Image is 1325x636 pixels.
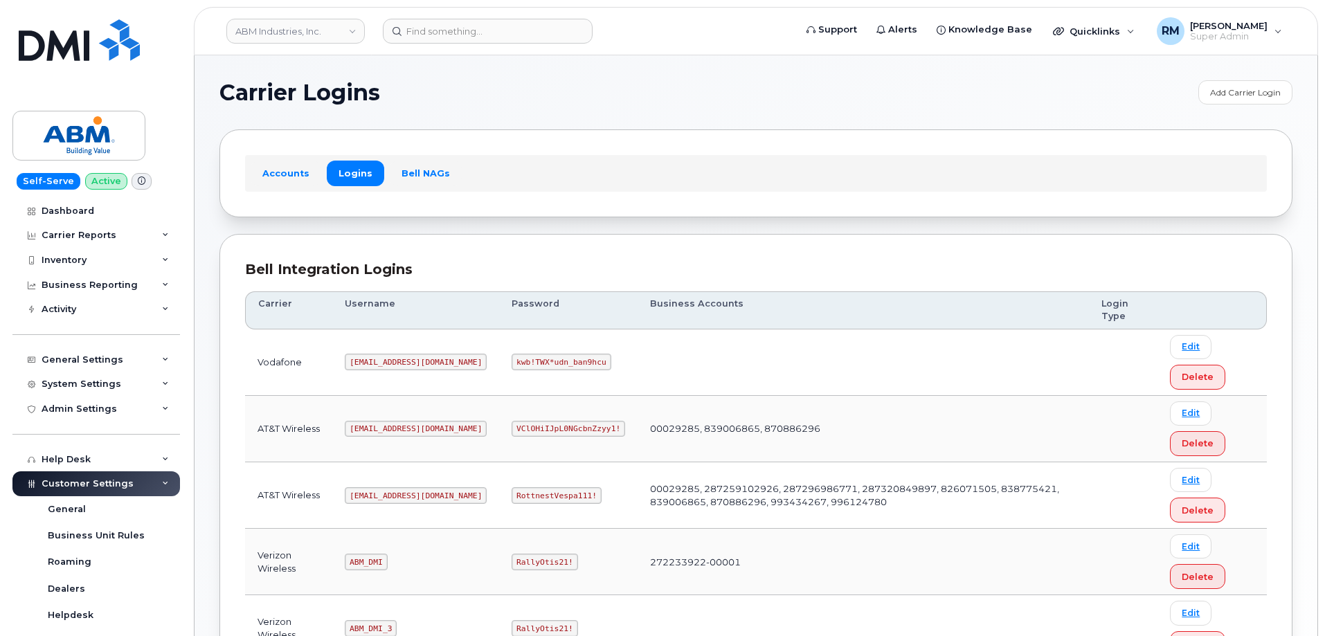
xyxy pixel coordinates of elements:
a: Edit [1170,401,1211,426]
td: 00029285, 839006865, 870886296 [638,396,1089,462]
th: Login Type [1089,291,1157,329]
span: Carrier Logins [219,82,380,103]
button: Delete [1170,431,1225,456]
span: Delete [1182,570,1214,583]
th: Password [499,291,638,329]
td: Vodafone [245,329,332,396]
button: Delete [1170,365,1225,390]
td: AT&T Wireless [245,396,332,462]
a: Edit [1170,468,1211,492]
button: Delete [1170,564,1225,589]
th: Carrier [245,291,332,329]
code: RottnestVespa111! [512,487,602,504]
th: Username [332,291,499,329]
code: kwb!TWX*udn_ban9hcu [512,354,611,370]
a: Edit [1170,534,1211,558]
td: 272233922-00001 [638,529,1089,595]
span: Delete [1182,370,1214,383]
td: Verizon Wireless [245,529,332,595]
code: [EMAIL_ADDRESS][DOMAIN_NAME] [345,354,487,370]
a: Bell NAGs [390,161,462,185]
a: Edit [1170,601,1211,625]
div: Bell Integration Logins [245,260,1267,280]
td: AT&T Wireless [245,462,332,529]
button: Delete [1170,498,1225,523]
code: ABM_DMI [345,554,387,570]
code: [EMAIL_ADDRESS][DOMAIN_NAME] [345,487,487,504]
code: [EMAIL_ADDRESS][DOMAIN_NAME] [345,421,487,437]
code: VClOHiIJpL0NGcbnZzyy1! [512,421,625,437]
td: 00029285, 287259102926, 287296986771, 287320849897, 826071505, 838775421, 839006865, 870886296, 9... [638,462,1089,529]
a: Edit [1170,335,1211,359]
span: Delete [1182,504,1214,517]
a: Add Carrier Login [1198,80,1292,105]
a: Accounts [251,161,321,185]
code: RallyOtis21! [512,554,577,570]
th: Business Accounts [638,291,1089,329]
a: Logins [327,161,384,185]
span: Delete [1182,437,1214,450]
